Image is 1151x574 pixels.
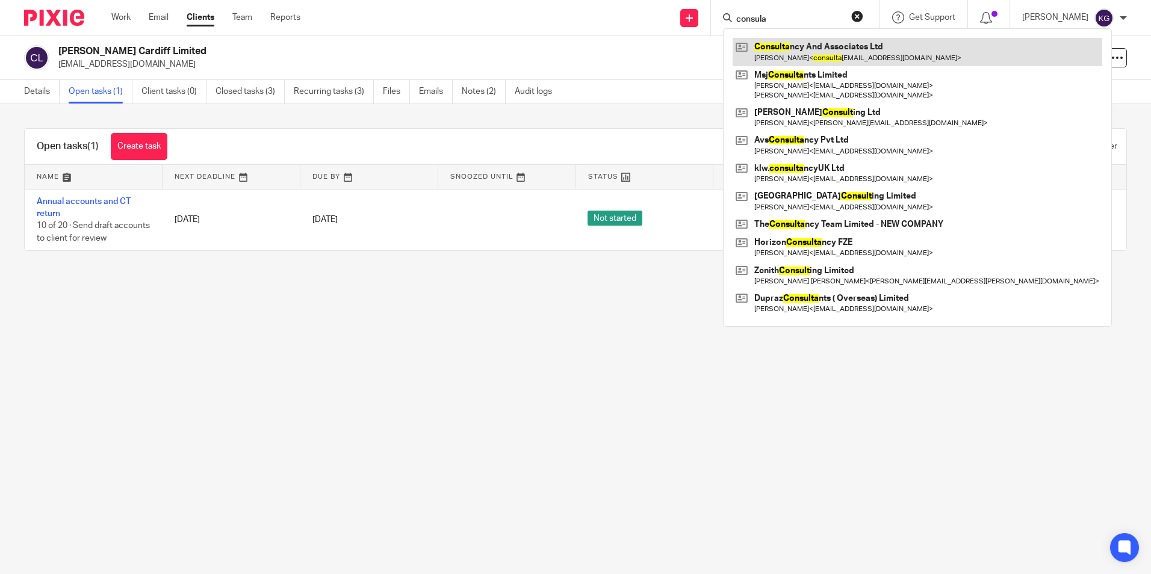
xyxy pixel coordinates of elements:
a: Closed tasks (3) [216,80,285,103]
span: Get Support [909,13,955,22]
a: Details [24,80,60,103]
a: Files [383,80,410,103]
a: Reports [270,11,300,23]
a: Team [232,11,252,23]
a: Recurring tasks (3) [294,80,374,103]
img: svg%3E [24,45,49,70]
span: Not started [588,211,642,226]
p: [EMAIL_ADDRESS][DOMAIN_NAME] [58,58,963,70]
a: Create task [111,133,167,160]
img: svg%3E [1094,8,1114,28]
a: Annual accounts and CT return [37,197,131,218]
a: Audit logs [515,80,561,103]
a: Emails [419,80,453,103]
a: Notes (2) [462,80,506,103]
span: Snoozed Until [450,173,513,180]
input: Search [735,14,843,25]
p: [PERSON_NAME] [1022,11,1088,23]
a: Clients [187,11,214,23]
a: Work [111,11,131,23]
h1: Open tasks [37,140,99,153]
a: Open tasks (1) [69,80,132,103]
a: Email [149,11,169,23]
a: Client tasks (0) [141,80,206,103]
span: 10 of 20 · Send draft accounts to client for review [37,221,150,242]
td: [DATE] [163,189,300,250]
h2: [PERSON_NAME] Cardiff Limited [58,45,782,58]
span: Status [588,173,618,180]
img: Pixie [24,10,84,26]
span: [DATE] [312,215,338,224]
button: Clear [851,10,863,22]
span: (1) [87,141,99,151]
